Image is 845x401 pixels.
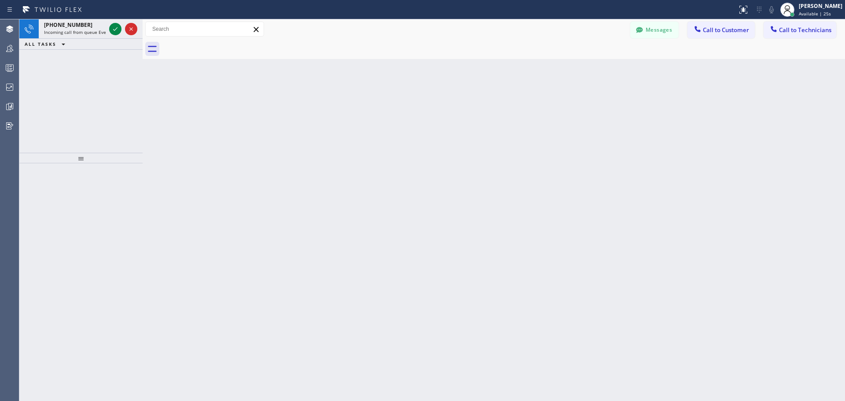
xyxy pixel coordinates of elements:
[799,11,831,17] span: Available | 25s
[25,41,56,47] span: ALL TASKS
[125,23,137,35] button: Reject
[146,22,264,36] input: Search
[630,22,679,38] button: Messages
[764,22,836,38] button: Call to Technicians
[44,21,92,29] span: [PHONE_NUMBER]
[687,22,755,38] button: Call to Customer
[799,2,842,10] div: [PERSON_NAME]
[44,29,120,35] span: Incoming call from queue Everybody
[703,26,749,34] span: Call to Customer
[765,4,778,16] button: Mute
[19,39,74,49] button: ALL TASKS
[779,26,831,34] span: Call to Technicians
[109,23,121,35] button: Accept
